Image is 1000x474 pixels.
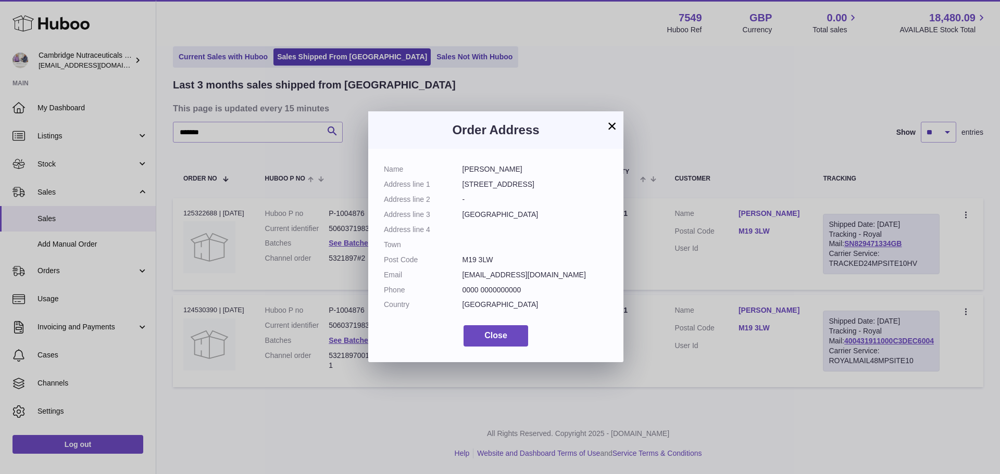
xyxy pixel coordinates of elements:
button: × [606,120,618,132]
dt: Post Code [384,255,463,265]
dd: [PERSON_NAME] [463,164,608,174]
h3: Order Address [384,122,608,138]
dd: [GEOGRAPHIC_DATA] [463,210,608,220]
dt: Phone [384,285,463,295]
dt: Address line 3 [384,210,463,220]
dt: Country [384,300,463,310]
dt: Address line 2 [384,195,463,204]
dt: Address line 1 [384,180,463,189]
dd: - [463,195,608,204]
dt: Name [384,164,463,174]
dt: Email [384,270,463,280]
dt: Address line 4 [384,225,463,235]
button: Close [464,325,528,347]
dd: [STREET_ADDRESS] [463,180,608,189]
span: Close [484,331,507,340]
dd: M19 3LW [463,255,608,265]
dd: 0000 0000000000 [463,285,608,295]
dd: [GEOGRAPHIC_DATA] [463,300,608,310]
dd: [EMAIL_ADDRESS][DOMAIN_NAME] [463,270,608,280]
dt: Town [384,240,463,250]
